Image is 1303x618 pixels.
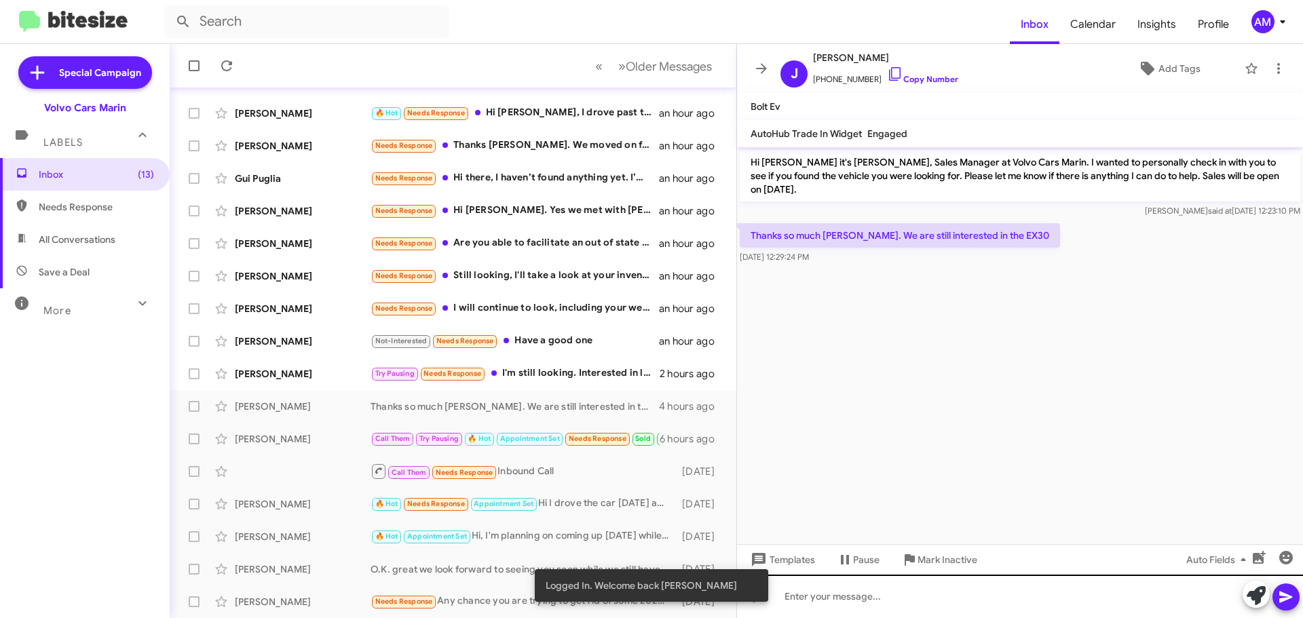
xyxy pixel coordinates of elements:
span: Logged In. Welcome back [PERSON_NAME] [546,579,737,592]
div: an hour ago [659,237,725,250]
a: Inbox [1010,5,1059,44]
div: [PERSON_NAME] [235,107,371,120]
span: (13) [138,168,154,181]
span: Needs Response [436,336,494,345]
div: Hi I drove the car [DATE] and loved it but it wasn't comfortable for my back (I have back issues)... [371,496,675,511]
div: [DATE] [675,530,725,543]
div: Gui Puglia [235,172,371,185]
div: [PERSON_NAME] [235,367,371,381]
span: Inbox [39,168,154,181]
span: 🔥 Hot [375,532,398,541]
div: [PERSON_NAME] [235,595,371,609]
div: [DATE] [675,465,725,478]
span: Not-Interested [375,336,428,345]
span: Appointment Set [407,532,467,541]
span: J [791,63,798,85]
span: Needs Response [375,206,433,215]
a: Copy Number [887,74,958,84]
span: Auto Fields [1186,547,1251,572]
a: Special Campaign [18,56,152,89]
div: [PERSON_NAME] [235,237,371,250]
span: Sold [635,434,651,443]
div: Volvo Cars Marin [44,101,126,115]
span: 🔥 Hot [468,434,491,443]
span: Needs Response [375,141,433,150]
div: an hour ago [659,139,725,153]
span: Save a Deal [39,265,90,279]
div: Hi [PERSON_NAME], I drove past the dealership [DATE] and really wanted to stop but wanted to get ... [371,105,659,121]
div: an hour ago [659,334,725,348]
span: Needs Response [375,239,433,248]
div: Are you able to facilitate an out of state lease? If so, I'm ready to purchase a car. [371,235,659,251]
div: an hour ago [659,107,725,120]
span: Templates [748,547,815,572]
span: » [618,58,626,75]
div: Inbound Call [371,463,675,480]
span: Special Campaign [59,66,141,79]
input: Search [164,5,449,38]
div: [PERSON_NAME], I know my husband [PERSON_NAME] has left several messages about an issue with the ... [371,431,660,446]
span: All Conversations [39,233,115,246]
span: Call Them [392,468,427,477]
div: Hi [PERSON_NAME]. Yes we met with [PERSON_NAME] and received the car yesterdays. Thanks for the c... [371,203,659,218]
span: Bolt Ev [751,100,780,113]
span: said at [1208,206,1232,216]
span: Try Pausing [419,434,459,443]
div: [PERSON_NAME] [235,334,371,348]
span: Older Messages [626,59,712,74]
div: [PERSON_NAME] [235,432,371,446]
span: AutoHub Trade In Widget [751,128,862,140]
div: Hi, I'm planning on coming up [DATE] while one of my kids has an appointment - can I set up some ... [371,528,675,544]
span: [DATE] 12:29:24 PM [740,252,809,262]
span: Needs Response [423,369,481,378]
span: 🔥 Hot [375,499,398,508]
span: Needs Response [569,434,626,443]
span: Needs Response [375,304,433,313]
span: Engaged [867,128,907,140]
div: [PERSON_NAME] [235,302,371,315]
span: Call Them [375,434,411,443]
span: Needs Response [375,597,433,606]
nav: Page navigation example [588,52,720,80]
span: Needs Response [407,499,465,508]
div: [PERSON_NAME] [235,204,371,218]
div: [PERSON_NAME] [235,269,371,283]
div: Hi there, I haven’t found anything yet. I’m still debating on whether I will get a xc or a rivian... [371,170,659,186]
a: Calendar [1059,5,1127,44]
span: « [595,58,603,75]
span: 🔥 Hot [375,109,398,117]
span: Needs Response [436,468,493,477]
span: Appointment Set [474,499,533,508]
button: Next [610,52,720,80]
span: Needs Response [375,271,433,280]
span: Mark Inactive [918,547,977,572]
span: Needs Response [375,174,433,182]
div: an hour ago [659,204,725,218]
span: Needs Response [39,200,154,214]
a: Profile [1187,5,1240,44]
div: an hour ago [659,302,725,315]
span: Add Tags [1158,56,1201,81]
div: O.K. great we look forward to seeing you soon while we still have some inventory are you still in... [371,562,675,576]
div: [PERSON_NAME] [235,562,371,576]
p: Thanks so much [PERSON_NAME]. We are still interested in the EX30 [740,223,1060,248]
button: Pause [826,547,890,572]
div: I will continue to look, including your website. [371,301,659,316]
div: an hour ago [659,269,725,283]
button: Templates [737,547,826,572]
button: AM [1240,10,1288,33]
span: Appointment Set [500,434,560,443]
div: AM [1251,10,1274,33]
div: Thanks so much [PERSON_NAME]. We are still interested in the EX30 [371,400,659,413]
div: an hour ago [659,172,725,185]
button: Previous [587,52,611,80]
span: [PHONE_NUMBER] [813,66,958,86]
div: [PERSON_NAME] [235,530,371,543]
a: Insights [1127,5,1187,44]
div: 6 hours ago [660,432,725,446]
div: Still looking, I'll take a look at your inventory [371,268,659,284]
button: Add Tags [1099,56,1238,81]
